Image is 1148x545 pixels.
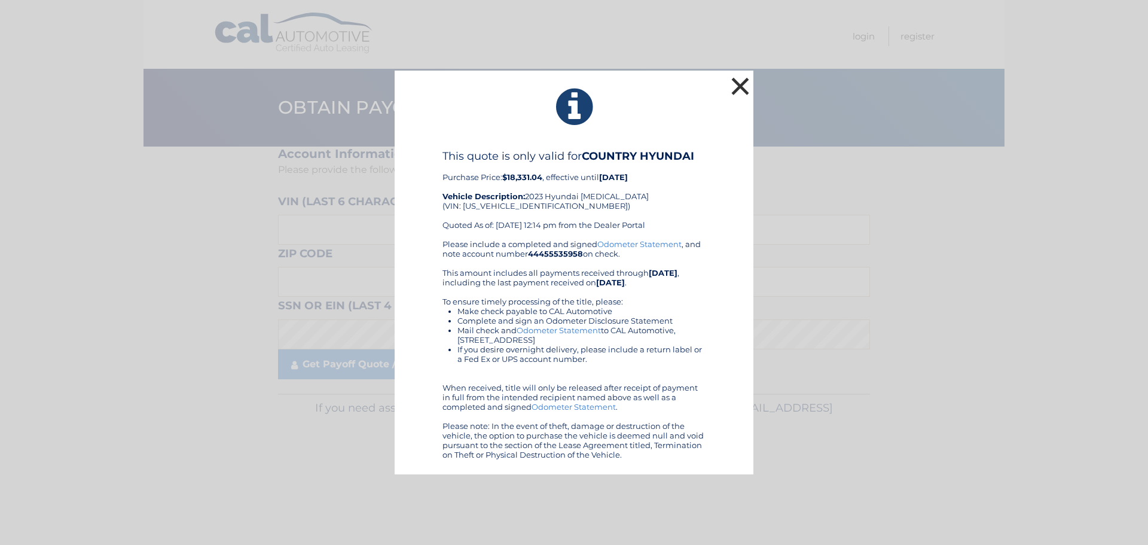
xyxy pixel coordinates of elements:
[597,239,682,249] a: Odometer Statement
[442,150,706,239] div: Purchase Price: , effective until 2023 Hyundai [MEDICAL_DATA] (VIN: [US_VEHICLE_IDENTIFICATION_NU...
[442,191,525,201] strong: Vehicle Description:
[457,316,706,325] li: Complete and sign an Odometer Disclosure Statement
[649,268,677,278] b: [DATE]
[502,172,542,182] b: $18,331.04
[528,249,583,258] b: 44455535958
[582,150,694,163] b: COUNTRY HYUNDAI
[442,239,706,459] div: Please include a completed and signed , and note account number on check. This amount includes al...
[457,306,706,316] li: Make check payable to CAL Automotive
[457,325,706,345] li: Mail check and to CAL Automotive, [STREET_ADDRESS]
[457,345,706,364] li: If you desire overnight delivery, please include a return label or a Fed Ex or UPS account number.
[517,325,601,335] a: Odometer Statement
[596,278,625,287] b: [DATE]
[532,402,616,412] a: Odometer Statement
[599,172,628,182] b: [DATE]
[728,74,752,98] button: ×
[442,150,706,163] h4: This quote is only valid for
